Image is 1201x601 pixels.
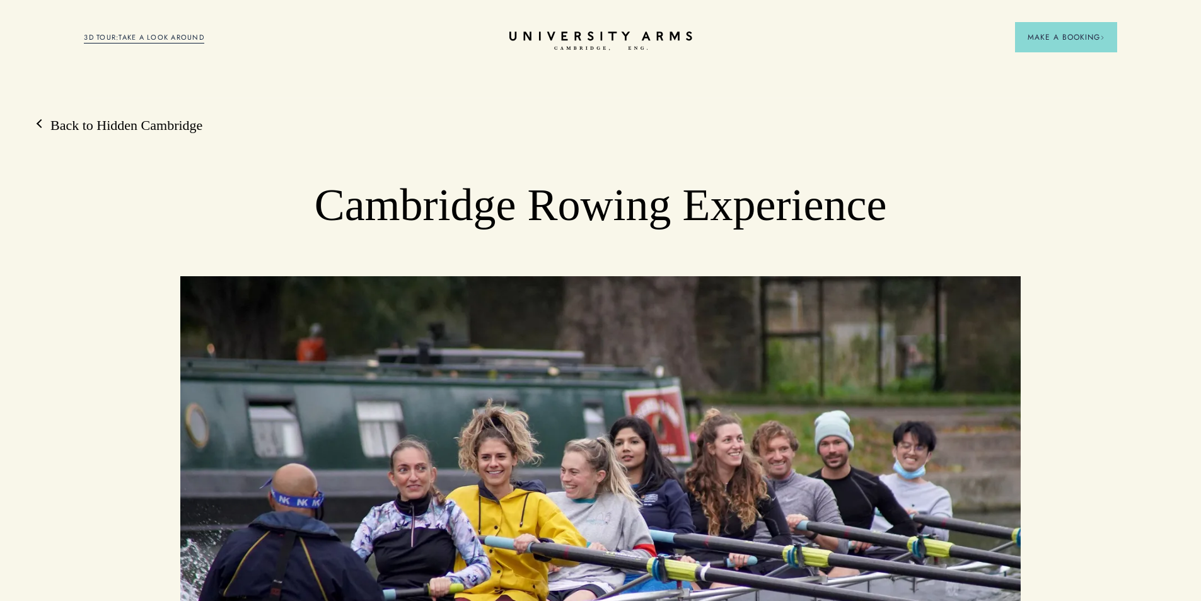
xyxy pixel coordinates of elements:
[1015,22,1117,52] button: Make a BookingArrow icon
[38,116,202,135] a: Back to Hidden Cambridge
[84,32,204,44] a: 3D TOUR:TAKE A LOOK AROUND
[509,32,692,51] a: Home
[264,178,937,233] h1: Cambridge Rowing Experience
[1100,35,1105,40] img: Arrow icon
[1028,32,1105,43] span: Make a Booking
